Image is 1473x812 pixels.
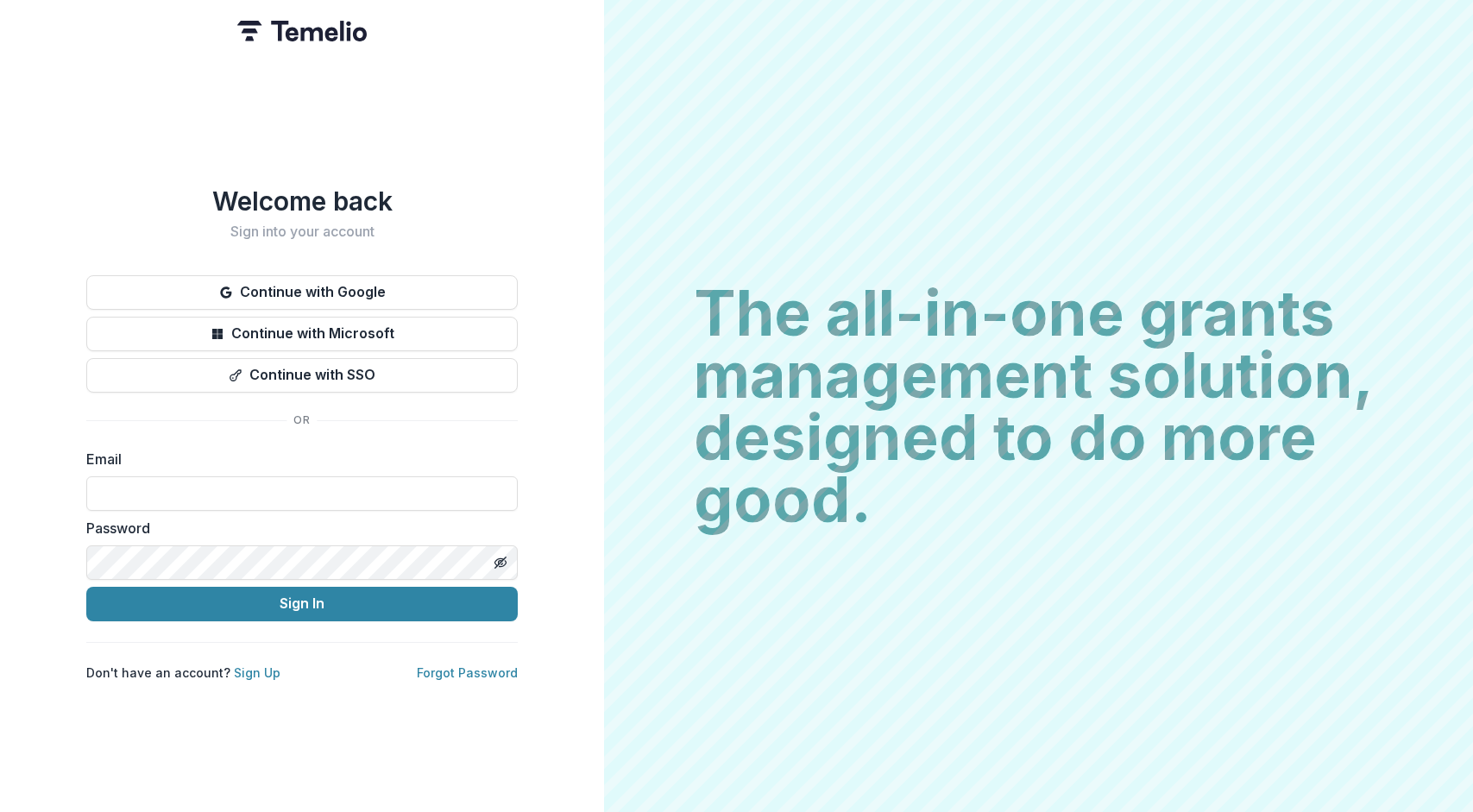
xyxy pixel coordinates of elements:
[86,587,518,621] button: Sign In
[86,186,518,217] h1: Welcome back
[86,275,518,310] button: Continue with Google
[86,449,507,469] label: Email
[86,358,518,393] button: Continue with SSO
[86,317,518,351] button: Continue with Microsoft
[487,549,514,576] button: Toggle password visibility
[417,665,518,680] a: Forgot Password
[237,21,367,41] img: Temelio
[86,223,518,240] h2: Sign into your account
[86,518,507,538] label: Password
[86,664,280,682] p: Don't have an account?
[234,665,280,680] a: Sign Up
